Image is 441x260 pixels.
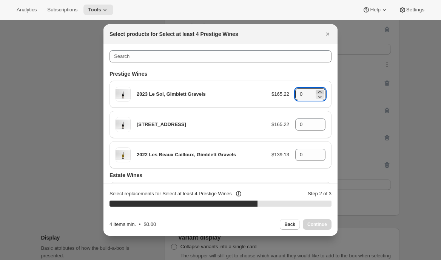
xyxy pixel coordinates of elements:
[109,50,332,62] input: Search
[271,121,289,128] p: $165.22
[284,221,295,227] span: Back
[370,7,380,13] span: Help
[109,221,136,228] p: 4 items min.
[271,90,289,98] p: $165.22
[88,7,101,13] span: Tools
[394,5,429,15] button: Settings
[406,7,424,13] span: Settings
[83,5,113,15] button: Tools
[109,190,232,198] p: Select replacements for Select at least 4 Prestige Wines
[322,29,333,39] button: Close
[144,221,156,228] p: $0.00
[43,5,82,15] button: Subscriptions
[358,5,392,15] button: Help
[47,7,77,13] span: Subscriptions
[308,190,332,198] p: Step 2 of 3
[137,121,265,128] p: [STREET_ADDRESS]
[280,219,300,230] button: Back
[109,70,332,78] h3: Prestige Wines
[137,151,265,159] p: 2022 Les Beaux Cailloux, Gimblett Gravels
[109,171,332,179] h3: Estate Wines
[17,7,37,13] span: Analytics
[12,5,41,15] button: Analytics
[137,90,265,98] p: 2023 Le Sol, Gimblett Gravels
[109,30,238,38] h2: Select products for Select at least 4 Prestige Wines
[109,221,156,228] div: •
[271,151,289,159] p: $139.13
